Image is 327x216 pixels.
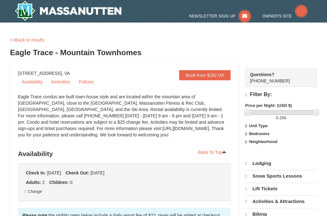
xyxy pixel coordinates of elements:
[276,115,278,120] span: 0
[47,77,74,87] a: Amenities
[18,147,231,160] h3: Availability
[249,139,278,144] strong: Neighborhood
[90,170,104,175] span: [DATE]
[15,1,122,21] img: Massanutten Resort Logo
[10,46,317,59] h3: Eagle Trace - Mountain Townhomes
[245,195,317,207] a: Activities & Attractions
[194,147,231,157] a: Back To Top
[75,77,98,87] a: Policies
[47,170,61,175] span: [DATE]
[249,131,270,136] strong: Bedrooms
[245,170,317,182] a: Snow Sports Lessons
[15,1,122,21] a: Massanutten Resort
[250,72,274,77] strong: Questions?
[24,188,43,195] button: Change
[18,94,231,144] div: Eagle Trace condos are built town-house style and are located within the mountain area of [GEOGRA...
[189,14,235,18] span: Newsletter Sign Up
[250,71,306,83] span: [PHONE_NUMBER]
[245,92,317,98] h4: Filter By:
[70,180,73,185] span: 0
[245,183,317,195] a: Lift Tickets
[179,70,231,80] a: Book from $282.00!
[279,115,286,120] span: 256
[49,180,69,185] strong: Children:
[10,37,44,43] a: <<Back to results
[262,14,308,18] a: Owner's Site
[26,170,46,175] strong: Check In:
[189,14,251,18] a: Newsletter Sign Up
[249,123,268,128] strong: Unit Type
[245,103,292,108] strong: Price per Night: (USD $)
[18,77,47,87] a: Availability
[26,180,41,185] strong: Adults:
[245,158,317,169] a: Lodging
[65,170,89,175] strong: Check Out:
[43,180,45,185] span: 2
[262,14,292,18] span: Owner's Site
[245,115,317,121] label: -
